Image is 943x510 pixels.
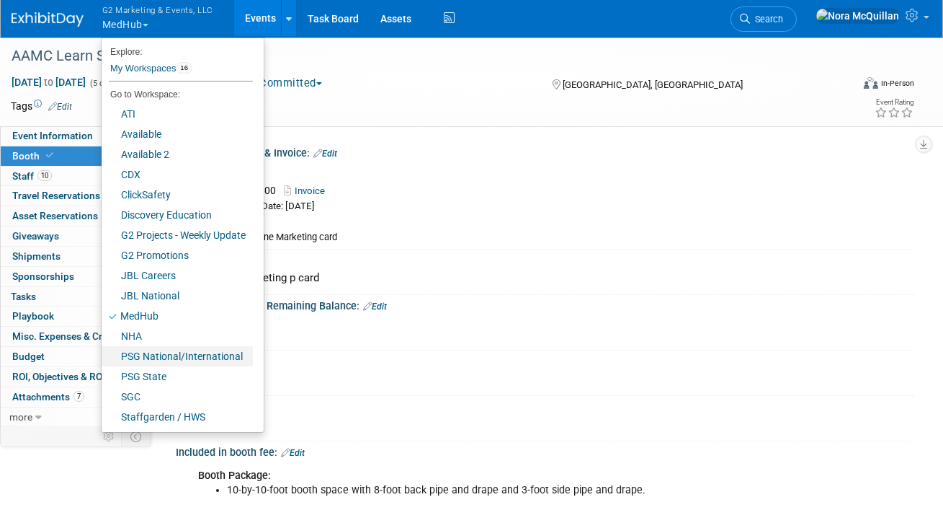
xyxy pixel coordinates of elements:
a: Booth [1,146,151,166]
li: Explore: [102,43,253,56]
a: Available 2 [102,144,253,164]
a: Sponsorships [1,267,151,286]
span: 16 [176,62,192,74]
a: Budget [1,347,151,366]
span: Event Information [12,130,93,141]
a: MedHub [102,306,253,326]
i: Booth reservation complete [46,151,53,159]
a: PSG National/International [102,346,253,366]
div: Payment Amount / Remaining Balance: [176,295,914,314]
span: [DATE] [DATE] [11,76,86,89]
td: Toggle Event Tabs [122,427,151,446]
a: JBL Careers [102,265,253,286]
a: Invoice [284,185,332,196]
a: Misc. Expenses & Credits [1,327,151,346]
div: Paid in Full [204,215,903,229]
a: Edit [281,448,305,458]
span: Playbook [12,310,54,322]
button: Committed [242,76,328,91]
div: Reserved [187,163,903,245]
div: $0 [188,316,769,345]
a: Attachments7 [1,387,151,407]
a: Available [102,124,253,144]
a: My Workspaces16 [109,56,253,81]
td: Tags [11,99,72,113]
b: Booth Package: [198,470,271,482]
div: Payment Due Date: [DATE] [204,200,903,214]
span: Attachments [12,391,84,403]
span: G2 Marketing & Events, LLC [102,2,213,17]
div: Booth Number: [176,351,914,369]
div: 10x20 [187,413,903,435]
span: ROI, Objectives & ROO [12,371,109,382]
a: Staff10 [1,167,151,186]
span: Sponsorships [12,271,74,282]
a: Tasks [1,287,151,307]
a: Staffgarden / HWS [102,407,253,427]
div: Event Rating [875,99,913,106]
a: Event Information [1,126,151,146]
div: Booth Reservation & Invoice: [176,142,914,161]
a: NHA [102,326,253,346]
img: ExhibitDay [12,12,84,27]
div: Medicine Marketing p card [187,267,903,289]
span: Travel Reservations [12,190,100,201]
a: Travel Reservations [1,186,151,206]
span: Tasks [11,291,36,302]
a: CDX [102,164,253,185]
td: Personalize Event Tab Strip [97,427,122,446]
div: Payment Type: [176,250,914,268]
div: Paid on Medicine Marketing card [204,232,903,244]
a: SGC [102,387,253,407]
div: AAMC Learn Serve Lead [6,43,837,69]
a: Giveaways [1,227,151,246]
a: G2 Projects - Weekly Update [102,225,253,245]
div: Event Format [782,75,914,97]
a: Edit [363,302,387,312]
span: Budget [12,351,45,362]
a: Asset Reservations [1,206,151,226]
a: JBL National [102,286,253,306]
img: Nora McQuillan [815,8,900,24]
a: Playbook [1,307,151,326]
span: Misc. Expenses & Credits [12,330,125,342]
span: 10 [37,170,52,181]
div: In-Person [880,78,914,89]
div: Booth Size: [176,396,914,414]
span: more [9,411,32,423]
a: Edit [313,149,337,159]
a: Discovery Education [102,205,253,225]
li: 10-by-10-foot booth space with 8-foot back pipe and drape and 3-foot side pipe and drape. [227,483,761,498]
div: 230 [187,367,903,390]
a: Shipments [1,247,151,266]
a: ROI, Objectives & ROO [1,367,151,387]
li: Go to Workspace: [102,85,253,104]
span: Giveaways [12,230,59,242]
a: Edit [48,102,72,112]
span: [GEOGRAPHIC_DATA], [GEOGRAPHIC_DATA] [563,79,743,90]
span: Staff [12,170,52,182]
span: Booth [12,150,56,162]
img: Format-Inperson.png [864,77,878,89]
span: (5 days) [89,79,119,88]
a: ClickSafety [102,185,253,205]
span: to [42,76,55,88]
a: ATI [102,104,253,124]
a: more [1,408,151,427]
span: Search [750,14,783,25]
span: Shipments [12,250,61,262]
span: 7 [73,391,84,402]
span: Asset Reservations [12,210,98,221]
div: Included in booth fee: [176,441,914,460]
a: G2 Promotions [102,245,253,265]
a: PSG State [102,366,253,387]
a: Search [730,6,797,32]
